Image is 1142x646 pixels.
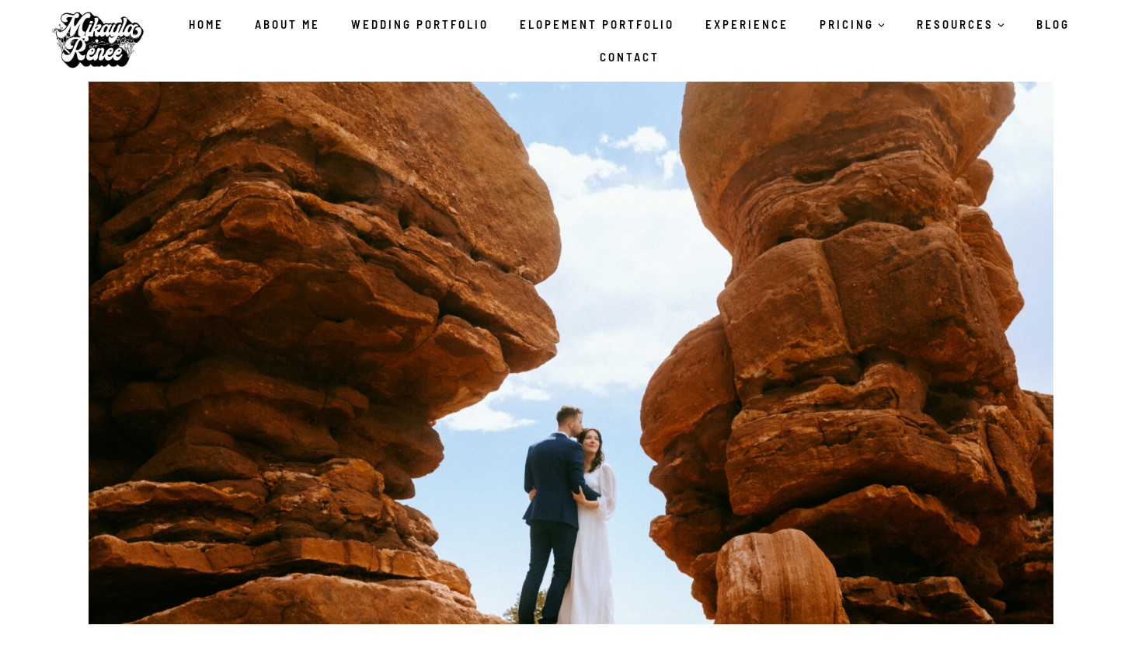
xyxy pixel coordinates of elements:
[239,8,336,40] a: About Me
[504,8,690,40] a: Elopement Portfolio
[336,8,504,40] a: Wedding Portfolio
[584,40,675,73] a: Contact
[174,8,240,40] a: Home
[917,15,1005,33] span: RESOURCES
[804,8,901,40] a: PRICING
[156,8,1102,73] nav: Primary Navigation
[901,8,1021,40] a: RESOURCES
[690,8,804,40] a: Experience
[1021,8,1085,40] a: Blog
[820,15,886,33] span: PRICING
